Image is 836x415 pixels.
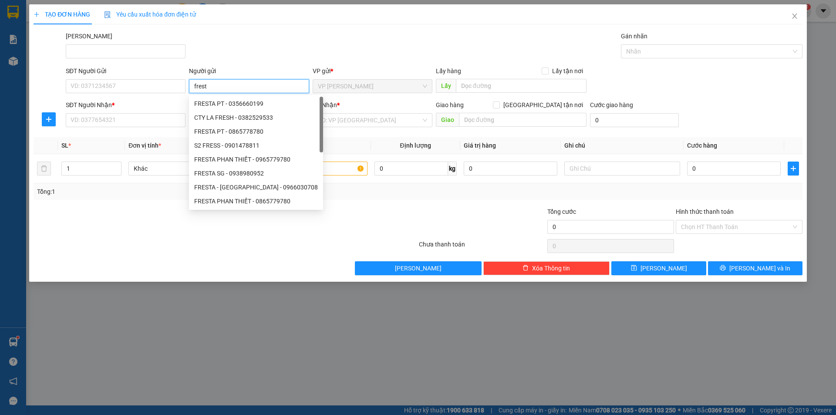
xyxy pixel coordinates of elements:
[400,142,431,149] span: Định lượng
[83,39,153,51] div: 0972565393
[83,28,153,39] div: ÁNH TUYỀN
[104,11,196,18] span: Yêu cầu xuất hóa đơn điện tử
[7,28,77,39] div: HẠNH
[189,194,323,208] div: FRESTA PHAN THIẾT - 0865779780
[7,7,77,28] div: VP [PERSON_NAME]
[194,182,318,192] div: FRESTA - [GEOGRAPHIC_DATA] - 0966030708
[313,101,337,108] span: VP Nhận
[7,8,21,17] span: Gửi:
[590,113,679,127] input: Cước giao hàng
[313,66,432,76] div: VP gửi
[66,100,185,110] div: SĐT Người Nhận
[788,165,799,172] span: plus
[549,66,587,76] span: Lấy tận nơi
[7,39,77,51] div: 0389430687
[194,169,318,178] div: FRESTA SG - 0938980952
[194,99,318,108] div: FRESTA PT - 0356660199
[34,11,40,17] span: plus
[66,44,185,58] input: Mã ĐH
[436,67,461,74] span: Lấy hàng
[500,100,587,110] span: [GEOGRAPHIC_DATA] tận nơi
[522,265,529,272] span: delete
[83,7,153,28] div: VP [PERSON_NAME]
[189,138,323,152] div: S2 FRESS - 0901478811
[459,113,587,127] input: Dọc đường
[83,8,104,17] span: Nhận:
[483,261,610,275] button: deleteXóa Thông tin
[708,261,802,275] button: printer[PERSON_NAME] và In
[42,112,56,126] button: plus
[37,187,323,196] div: Tổng: 1
[464,142,496,149] span: Giá trị hàng
[82,56,154,68] div: 40.000
[456,79,587,93] input: Dọc đường
[464,162,557,175] input: 0
[436,79,456,93] span: Lấy
[34,11,90,18] span: TẠO ĐƠN HÀNG
[640,263,687,273] span: [PERSON_NAME]
[318,80,427,93] span: VP Phạm Ngũ Lão
[194,141,318,150] div: S2 FRESS - 0901478811
[676,208,734,215] label: Hình thức thanh toán
[791,13,798,20] span: close
[189,180,323,194] div: FRESTA - SÀI GÒN - 0966030708
[61,142,68,149] span: SL
[82,58,94,67] span: CC :
[782,4,807,29] button: Close
[611,261,706,275] button: save[PERSON_NAME]
[189,97,323,111] div: FRESTA PT - 0356660199
[729,263,790,273] span: [PERSON_NAME] và In
[194,196,318,206] div: FRESTA PHAN THIẾT - 0865779780
[687,142,717,149] span: Cước hàng
[436,101,464,108] span: Giao hàng
[418,240,546,255] div: Chưa thanh toán
[189,111,323,125] div: CTY LA FRESH - 0382529533
[194,155,318,164] div: FRESTA PHAN THIẾT - 0965779780
[631,265,637,272] span: save
[42,116,55,123] span: plus
[37,162,51,175] button: delete
[532,263,570,273] span: Xóa Thông tin
[720,265,726,272] span: printer
[564,162,680,175] input: Ghi Chú
[66,33,112,40] label: Mã ĐH
[561,137,684,154] th: Ghi chú
[547,208,576,215] span: Tổng cước
[448,162,457,175] span: kg
[189,166,323,180] div: FRESTA SG - 0938980952
[128,142,161,149] span: Đơn vị tính
[590,101,633,108] label: Cước giao hàng
[194,127,318,136] div: FRESTA PT - 0865778780
[189,152,323,166] div: FRESTA PHAN THIẾT - 0965779780
[395,263,442,273] span: [PERSON_NAME]
[189,125,323,138] div: FRESTA PT - 0865778780
[104,11,111,18] img: icon
[788,162,799,175] button: plus
[355,261,482,275] button: [PERSON_NAME]
[189,66,309,76] div: Người gửi
[621,33,647,40] label: Gán nhãn
[436,113,459,127] span: Giao
[134,162,239,175] span: Khác
[66,66,185,76] div: SĐT Người Gửi
[194,113,318,122] div: CTY LA FRESH - 0382529533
